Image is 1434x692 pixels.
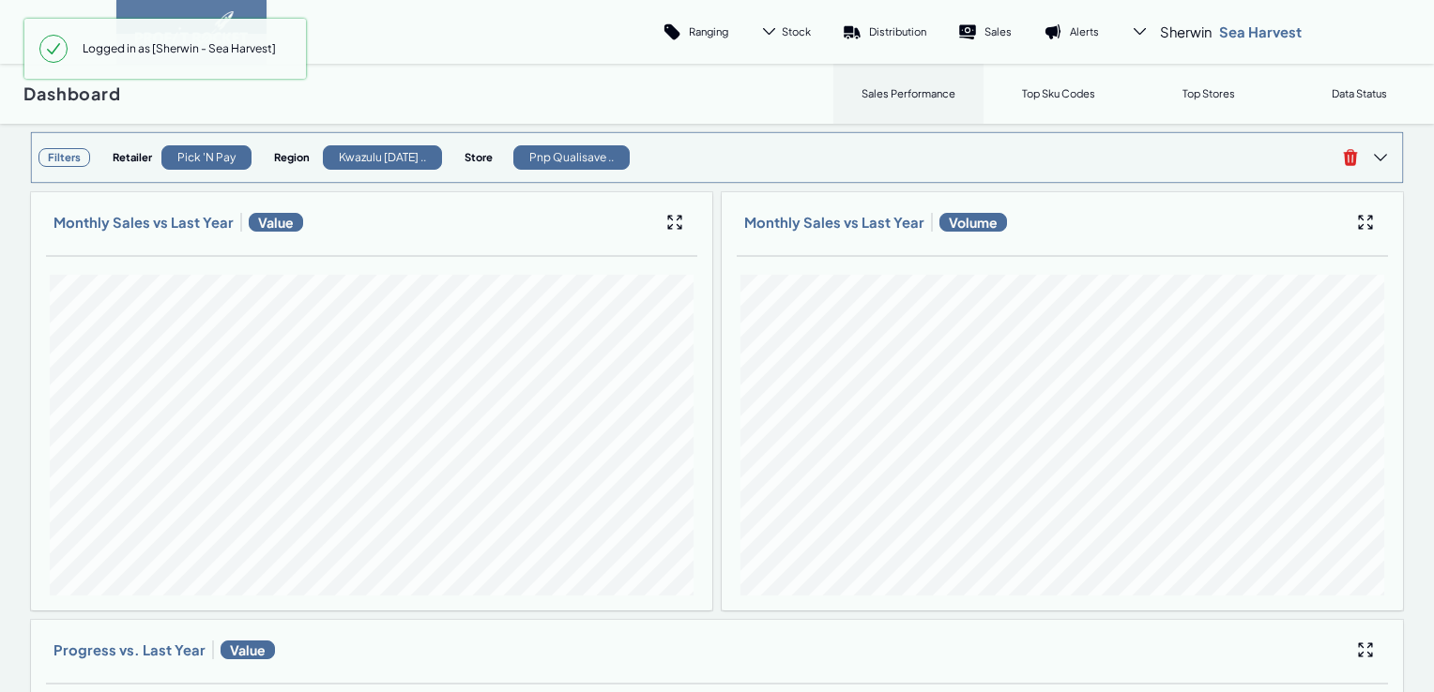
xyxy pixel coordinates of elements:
p: Sales Performance [862,86,955,100]
img: image [135,11,248,53]
p: Top Sku Codes [1022,86,1095,100]
p: Top Stores [1182,86,1235,100]
h4: Region [274,150,313,164]
p: Data Status [1332,86,1387,100]
a: Ranging [647,9,744,54]
h4: Store [465,150,504,164]
p: Distribution [869,24,926,38]
span: Stock [782,24,811,38]
span: Sherwin [1160,23,1212,41]
h4: Retailer [113,150,152,164]
h3: Progress vs. Last Year [53,640,206,659]
p: Sea Harvest [1219,23,1302,41]
span: Logged in as [Sherwin - Sea Harvest] [68,34,291,64]
span: Value [249,213,303,232]
span: Value [221,640,275,659]
p: Alerts [1070,24,1099,38]
div: Kwazulu [DATE] .. [323,145,442,170]
p: Sales [984,24,1012,38]
span: Volume [939,213,1007,232]
div: Pnp Qualisave .. [513,145,630,170]
div: Pick 'n Pay [161,145,252,170]
h3: Monthly Sales vs Last Year [744,213,924,232]
h3: Monthly Sales vs Last Year [53,213,234,232]
a: Alerts [1028,9,1115,54]
h3: Filters [38,148,90,167]
p: Ranging [689,24,728,38]
a: Sales [942,9,1028,54]
a: Distribution [827,9,942,54]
